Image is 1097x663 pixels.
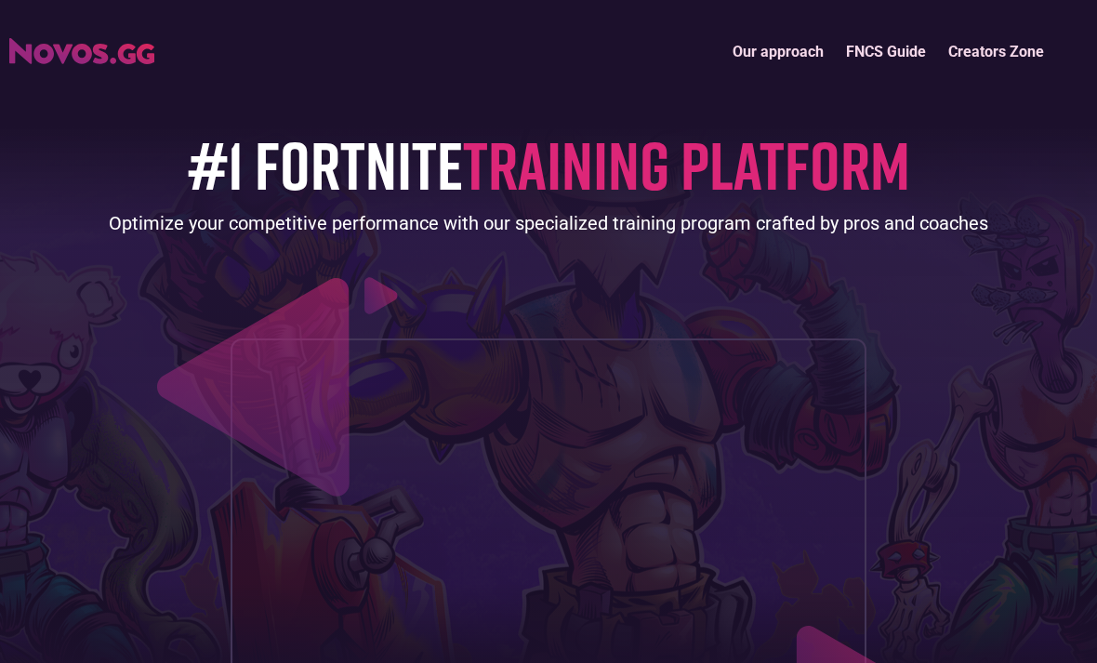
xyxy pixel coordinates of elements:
[937,32,1055,72] a: Creators Zone
[835,32,937,72] a: FNCS Guide
[9,32,154,64] a: home
[721,32,835,72] a: Our approach
[463,124,910,205] span: TRAINING PLATFORM
[188,127,910,201] h1: #1 FORTNITE
[109,210,988,236] div: Optimize your competitive performance with our specialized training program crafted by pros and c...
